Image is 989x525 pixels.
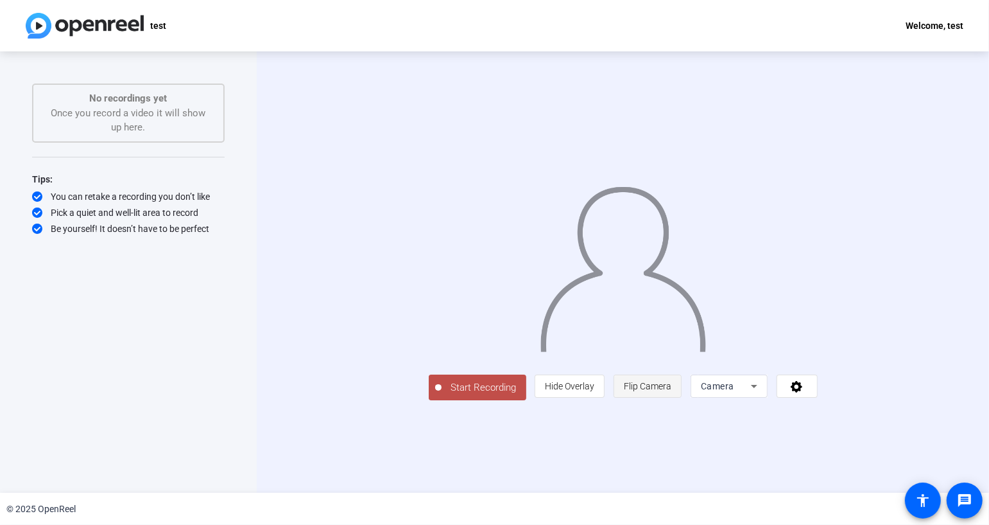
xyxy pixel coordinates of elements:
[915,493,931,508] mat-icon: accessibility
[32,206,225,219] div: Pick a quiet and well-lit area to record
[46,91,211,106] p: No recordings yet
[429,375,526,400] button: Start Recording
[442,380,526,395] span: Start Recording
[46,91,211,135] div: Once you record a video it will show up here.
[614,375,682,398] button: Flip Camera
[545,381,594,391] span: Hide Overlay
[6,503,76,516] div: © 2025 OpenReel
[150,18,166,33] p: test
[957,493,972,508] mat-icon: message
[32,222,225,235] div: Be yourself! It doesn’t have to be perfect
[538,177,707,352] img: overlay
[32,172,225,187] div: Tips:
[624,381,671,391] span: Flip Camera
[701,381,734,391] span: Camera
[906,18,963,33] div: Welcome, test
[535,375,605,398] button: Hide Overlay
[32,190,225,203] div: You can retake a recording you don’t like
[26,13,144,39] img: OpenReel logo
